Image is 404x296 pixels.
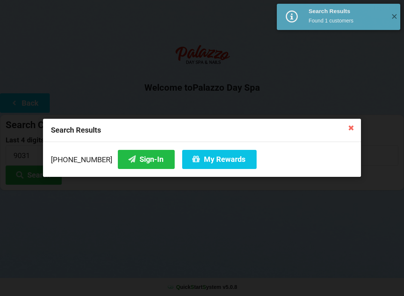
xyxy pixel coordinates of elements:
div: Search Results [43,119,361,142]
div: [PHONE_NUMBER] [51,150,353,169]
div: Search Results [309,7,385,15]
button: My Rewards [182,150,257,169]
button: Sign-In [118,150,175,169]
div: Found 1 customers [309,17,385,24]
